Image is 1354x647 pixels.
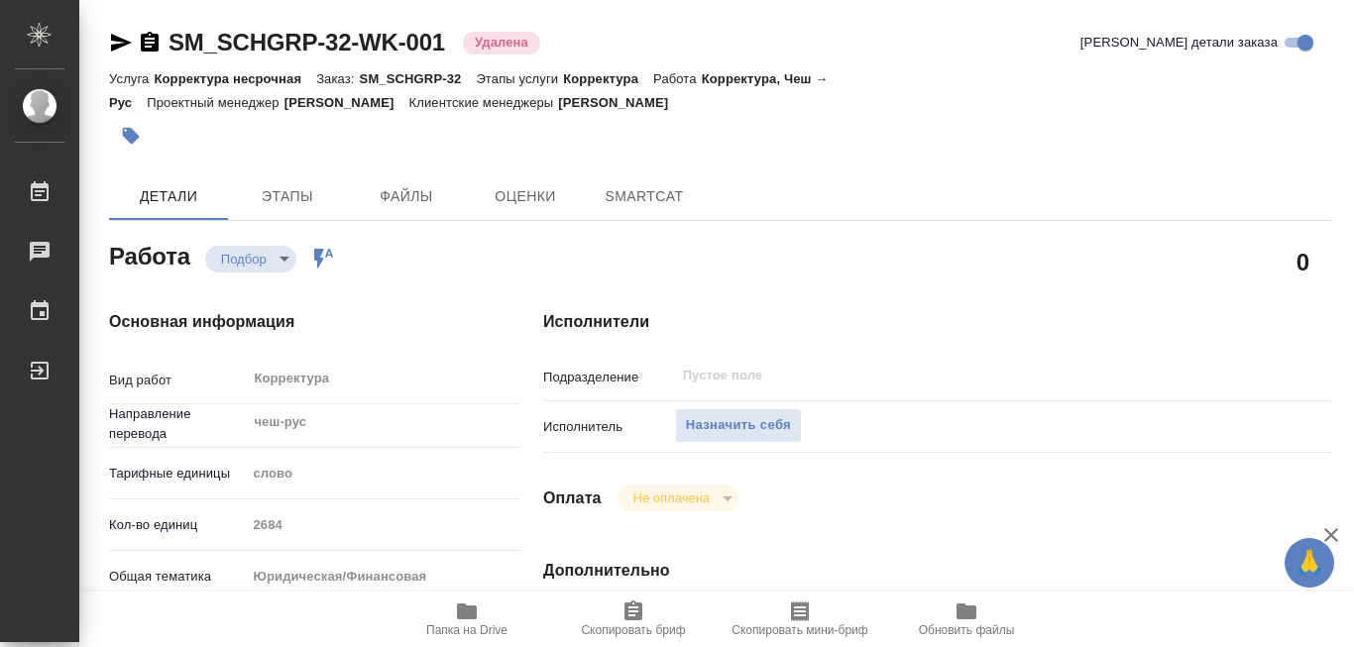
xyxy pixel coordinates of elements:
p: Вид работ [109,371,246,390]
div: слово [246,457,520,490]
p: Проектный менеджер [147,95,283,110]
p: Этапы услуги [476,71,563,86]
p: Направление перевода [109,404,246,444]
span: [PERSON_NAME] детали заказа [1080,33,1278,53]
a: SM_SCHGRP-32-WK-001 [169,29,445,55]
h4: Основная информация [109,310,464,334]
span: Файлы [359,184,454,209]
button: 🙏 [1285,538,1334,588]
span: Скопировать бриф [581,623,685,637]
span: Обновить файлы [919,623,1015,637]
p: Корректура [563,71,653,86]
span: Этапы [240,184,335,209]
button: Папка на Drive [384,592,550,647]
button: Назначить себя [675,408,802,443]
span: Назначить себя [686,414,791,437]
span: 🙏 [1293,542,1326,584]
button: Скопировать бриф [550,592,717,647]
button: Добавить тэг [109,114,153,158]
p: Работа [653,71,702,86]
p: Клиентские менеджеры [409,95,559,110]
button: Скопировать ссылку для ЯМессенджера [109,31,133,54]
h2: 0 [1297,245,1309,278]
h4: Оплата [543,486,602,510]
p: SM_SCHGRP-32 [360,71,477,86]
p: Исполнитель [543,417,675,437]
p: [PERSON_NAME] [558,95,683,110]
h4: Исполнители [543,310,1332,334]
button: Обновить файлы [883,592,1050,647]
p: Подразделение [543,368,675,387]
p: Заказ: [316,71,359,86]
p: Кол-во единиц [109,515,246,535]
p: Корректура несрочная [154,71,316,86]
p: Общая тематика [109,567,246,587]
span: SmartCat [597,184,692,209]
p: [PERSON_NAME] [284,95,409,110]
input: Пустое поле [681,364,1220,387]
h2: Работа [109,237,190,272]
button: Подбор [215,251,273,268]
button: Скопировать мини-бриф [717,592,883,647]
p: Удалена [475,33,528,53]
span: Скопировать мини-бриф [732,623,867,637]
div: Подбор [618,485,739,511]
div: Подбор [205,246,296,272]
h4: Дополнительно [543,559,1332,583]
span: Папка на Drive [426,623,508,637]
div: Юридическая/Финансовая [246,560,520,593]
button: Скопировать ссылку [138,31,162,54]
span: Детали [121,184,216,209]
p: Услуга [109,71,154,86]
p: Тарифные единицы [109,464,246,484]
span: Оценки [478,184,573,209]
input: Пустое поле [246,510,520,539]
button: Не оплачена [627,489,716,506]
